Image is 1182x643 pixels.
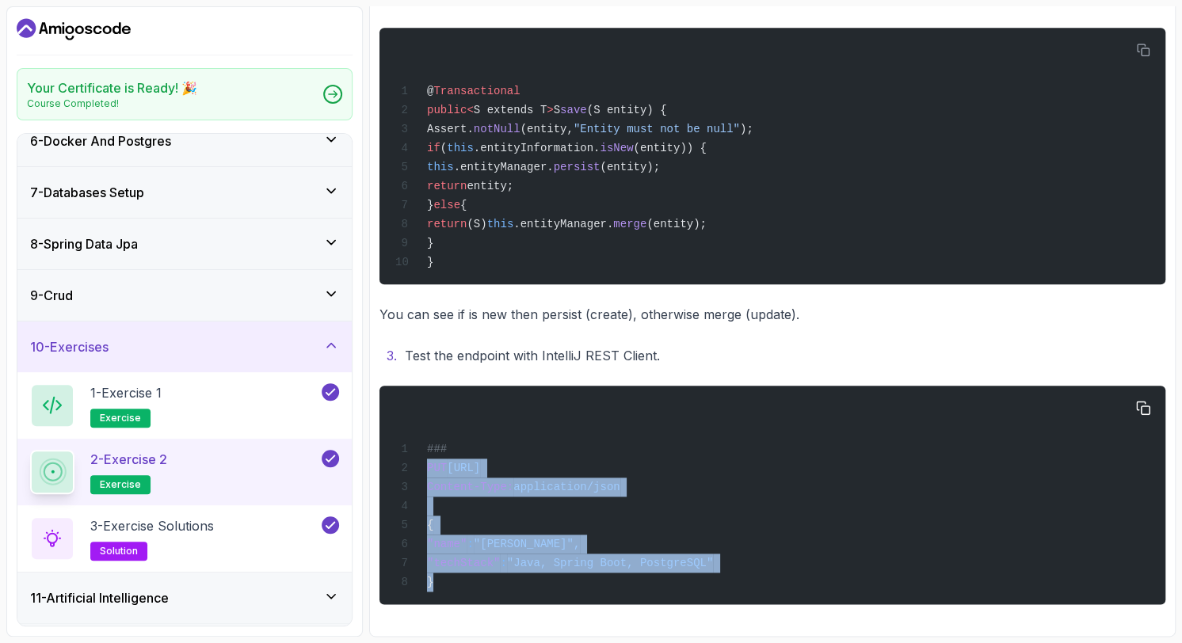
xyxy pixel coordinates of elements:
span: (entity)) { [633,142,706,154]
span: else [433,199,460,211]
button: 7-Databases Setup [17,167,352,218]
h3: 9 - Crud [30,286,73,305]
a: Your Certificate is Ready! 🎉Course Completed! [17,68,353,120]
span: "Entity must not be null" [574,123,740,135]
span: Assert. [427,123,474,135]
button: 2-Exercise 2exercise [30,450,339,494]
button: 3-Exercise Solutionssolution [30,516,339,561]
button: 9-Crud [17,270,352,321]
a: Dashboard [17,17,131,42]
span: : [500,557,506,569]
span: S [554,104,560,116]
span: } [427,576,433,588]
span: } [427,199,433,211]
span: } [427,237,433,249]
span: this [447,142,474,154]
h2: Your Certificate is Ready! 🎉 [27,78,197,97]
span: this [487,218,514,230]
span: (S entity) { [587,104,667,116]
p: 1 - Exercise 1 [90,383,162,402]
button: 8-Spring Data Jpa [17,219,352,269]
span: { [427,519,433,531]
span: "techStack" [427,557,500,569]
p: 2 - Exercise 2 [90,450,167,469]
p: 3 - Exercise Solutions [90,516,214,535]
h3: 7 - Databases Setup [30,183,144,202]
p: You can see if is new then persist (create), otherwise merge (update). [379,303,1165,325]
span: > [547,104,553,116]
span: exercise [100,478,141,491]
span: ( [440,142,447,154]
span: } [427,256,433,268]
span: entity; [467,180,513,192]
span: solution [100,545,138,557]
span: : [467,538,473,550]
span: S extends T [474,104,547,116]
span: .entityInformation. [474,142,601,154]
span: this [427,161,454,173]
span: public [427,104,467,116]
span: (S) [467,218,486,230]
button: 11-Artificial Intelligence [17,573,352,623]
span: (entity); [646,218,707,230]
span: "[PERSON_NAME]", [474,538,580,550]
span: @ [427,85,433,97]
span: PUT [427,462,447,474]
h3: 10 - Exercises [30,337,109,356]
span: .entityManager. [454,161,554,173]
li: Test the endpoint with IntelliJ REST Client. [400,344,1165,367]
span: if [427,142,440,154]
span: "name" [427,538,467,550]
span: { [460,199,467,211]
span: return [427,218,467,230]
button: 6-Docker And Postgres [17,116,352,166]
span: application/json [513,481,620,493]
span: Transactional [433,85,520,97]
span: ### [427,443,447,455]
span: "Java, Spring Boot, PostgreSQL" [507,557,713,569]
span: isNew [600,142,633,154]
span: persist [554,161,601,173]
h3: 11 - Artificial Intelligence [30,588,169,607]
span: .entityManager. [513,218,613,230]
button: 1-Exercise 1exercise [30,383,339,428]
span: notNull [474,123,520,135]
span: Content-Type: [427,481,513,493]
button: 10-Exercises [17,321,352,372]
h3: 8 - Spring Data Jpa [30,234,138,253]
h3: 6 - Docker And Postgres [30,131,171,150]
span: merge [613,218,646,230]
span: (entity); [600,161,660,173]
span: save [560,104,587,116]
span: [URL] [447,462,480,474]
span: exercise [100,412,141,424]
span: (entity, [520,123,574,135]
p: Course Completed! [27,97,197,110]
span: < [467,104,473,116]
span: ); [740,123,753,135]
span: return [427,180,467,192]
